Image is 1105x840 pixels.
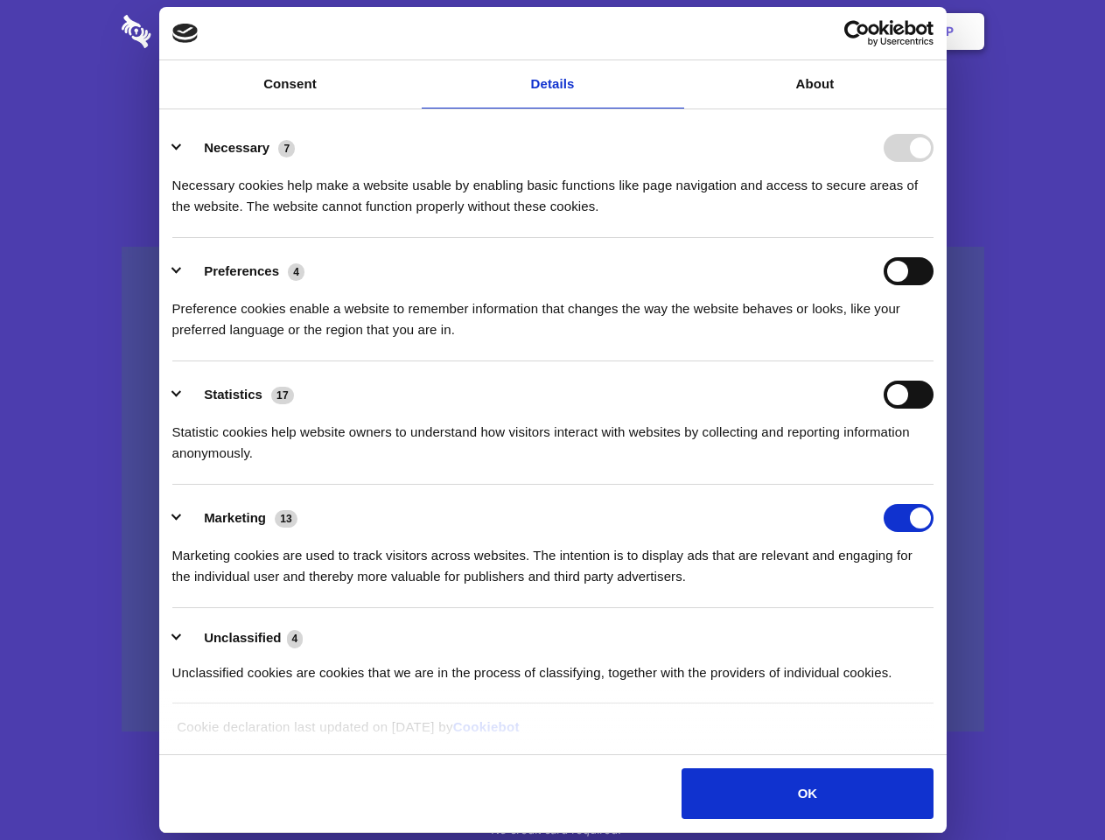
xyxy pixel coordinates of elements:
iframe: Drift Widget Chat Controller [1018,752,1084,819]
a: Details [422,60,684,108]
a: Contact [710,4,790,59]
label: Preferences [204,263,279,278]
a: Cookiebot [453,719,520,734]
span: 4 [287,630,304,647]
button: Preferences (4) [172,257,316,285]
label: Marketing [204,510,266,525]
button: OK [682,768,933,819]
div: Unclassified cookies are cookies that we are in the process of classifying, together with the pro... [172,649,934,683]
a: Usercentrics Cookiebot - opens in a new window [780,20,934,46]
div: Cookie declaration last updated on [DATE] by [164,717,941,751]
img: logo-wordmark-white-trans-d4663122ce5f474addd5e946df7df03e33cb6a1c49d2221995e7729f52c070b2.svg [122,15,271,48]
button: Unclassified (4) [172,627,314,649]
div: Statistic cookies help website owners to understand how visitors interact with websites by collec... [172,409,934,464]
img: logo [172,24,199,43]
button: Marketing (13) [172,504,309,532]
div: Preference cookies enable a website to remember information that changes the way the website beha... [172,285,934,340]
h1: Eliminate Slack Data Loss. [122,79,984,142]
span: 17 [271,387,294,404]
button: Statistics (17) [172,381,305,409]
span: 4 [288,263,304,281]
a: Wistia video thumbnail [122,247,984,732]
div: Necessary cookies help make a website usable by enabling basic functions like page navigation and... [172,162,934,217]
span: 13 [275,510,297,528]
a: Consent [159,60,422,108]
a: About [684,60,947,108]
a: Pricing [514,4,590,59]
label: Necessary [204,140,269,155]
button: Necessary (7) [172,134,306,162]
label: Statistics [204,387,262,402]
span: 7 [278,140,295,157]
div: Marketing cookies are used to track visitors across websites. The intention is to display ads tha... [172,532,934,587]
h4: Auto-redaction of sensitive data, encrypted data sharing and self-destructing private chats. Shar... [122,159,984,217]
a: Login [794,4,870,59]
